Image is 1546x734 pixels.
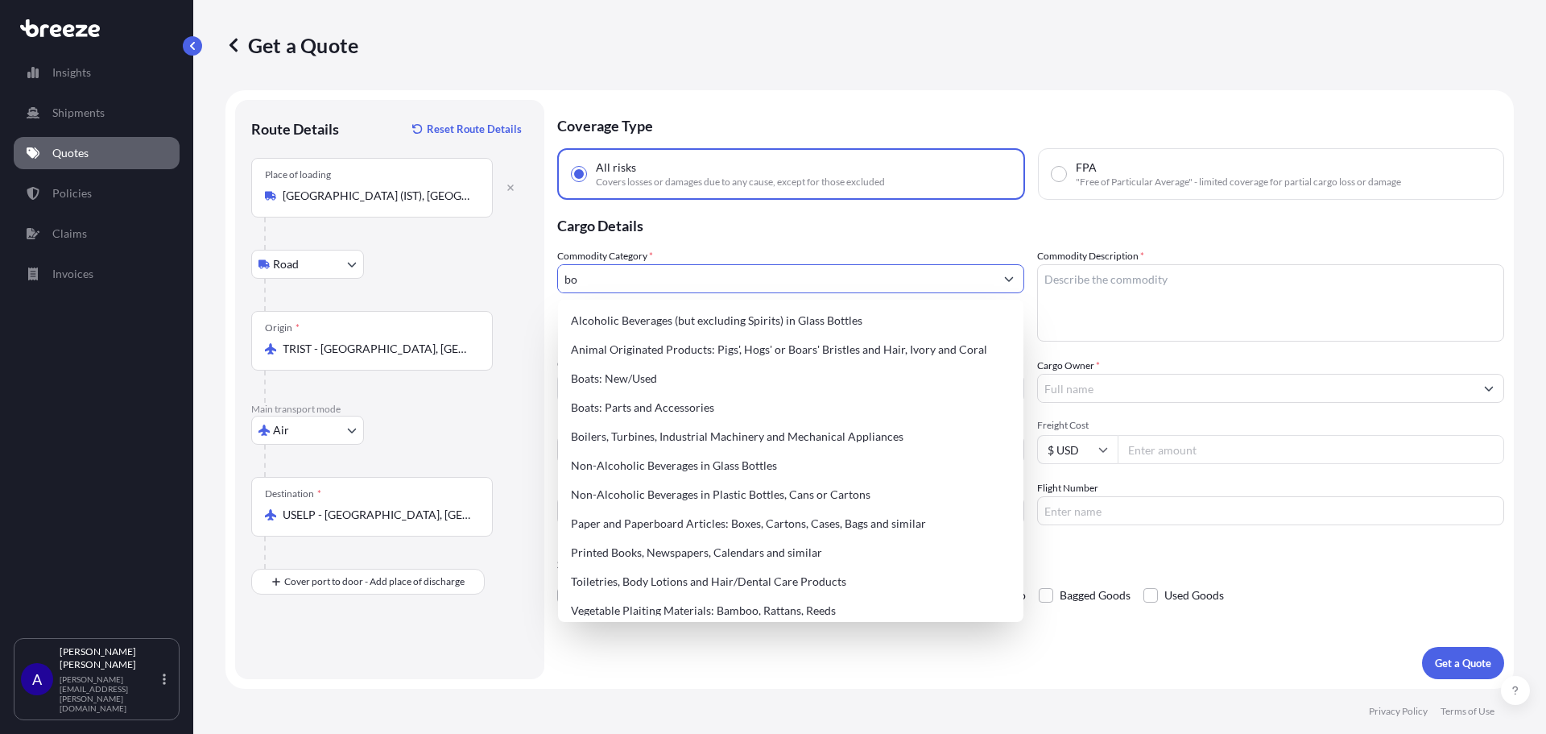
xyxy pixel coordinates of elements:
p: Coverage Type [557,100,1504,148]
div: Place of loading [265,168,331,181]
div: Boilers, Turbines, Industrial Machinery and Mechanical Appliances [564,422,1017,451]
div: Paper and Paperboard Articles: Boxes, Cartons, Cases, Bags and similar [564,509,1017,538]
span: Cover port to door - Add place of discharge [284,574,465,590]
input: Destination [283,507,473,523]
label: Commodity Category [557,248,653,264]
div: Alcoholic Beverages (but excluding Spirits) in Glass Bottles [564,306,1017,335]
input: Full name [1038,374,1474,403]
button: Show suggestions [994,264,1023,293]
input: Your internal reference [557,496,1024,525]
span: All risks [596,160,636,176]
span: Used Goods [1164,583,1224,608]
div: Boats: Parts and Accessories [564,393,1017,422]
p: Terms of Use [1441,705,1494,718]
span: Load Type [557,419,606,435]
p: Claims [52,226,87,242]
p: Reset Route Details [427,121,522,137]
p: Policies [52,185,92,201]
p: Quotes [52,145,89,161]
button: Show suggestions [1474,374,1503,403]
input: Place of loading [283,188,473,204]
div: Non-Alcoholic Beverages in Glass Bottles [564,451,1017,480]
input: Origin [283,341,473,357]
div: Animal Originated Products: Pigs', Hogs' or Boars' Bristles and Hair, Ivory and Coral [564,335,1017,364]
p: Privacy Policy [1369,705,1428,718]
p: Special Conditions [557,558,1504,570]
div: Boats: New/Used [564,364,1017,393]
p: [PERSON_NAME][EMAIL_ADDRESS][PERSON_NAME][DOMAIN_NAME] [60,674,159,713]
input: Enter name [1037,496,1504,525]
input: Enter amount [1118,435,1504,464]
span: FPA [1076,160,1097,176]
p: Shipments [52,105,105,121]
div: Non-Alcoholic Beverages in Plastic Bottles, Cans or Cartons [564,480,1017,509]
span: Road [273,256,299,272]
span: Air [273,422,289,438]
div: Vegetable Plaiting Materials: Bamboo, Rattans, Reeds [564,596,1017,625]
p: Get a Quote [225,32,358,58]
p: Cargo Details [557,200,1504,248]
label: Commodity Description [1037,248,1144,264]
p: [PERSON_NAME] [PERSON_NAME] [60,645,159,671]
span: Freight Cost [1037,419,1504,432]
label: Flight Number [1037,480,1098,496]
button: Select transport [251,250,364,279]
div: Destination [265,487,321,500]
input: Select a commodity type [558,264,994,293]
div: Origin [265,321,300,334]
p: Insights [52,64,91,81]
button: Select transport [251,416,364,445]
p: Route Details [251,119,339,139]
div: Printed Books, Newspapers, Calendars and similar [564,538,1017,567]
span: A [32,671,42,687]
div: Toiletries, Body Lotions and Hair/Dental Care Products [564,567,1017,596]
span: Covers losses or damages due to any cause, except for those excluded [596,176,885,189]
p: Main transport mode [251,403,528,416]
label: Booking Reference [557,480,638,496]
span: Bagged Goods [1060,583,1131,608]
p: Get a Quote [1435,655,1491,671]
span: "Free of Particular Average" - limited coverage for partial cargo loss or damage [1076,176,1401,189]
p: Invoices [52,266,93,282]
div: Suggestions [564,306,1017,625]
label: Cargo Owner [1037,358,1100,374]
span: Commodity Value [557,358,1024,371]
